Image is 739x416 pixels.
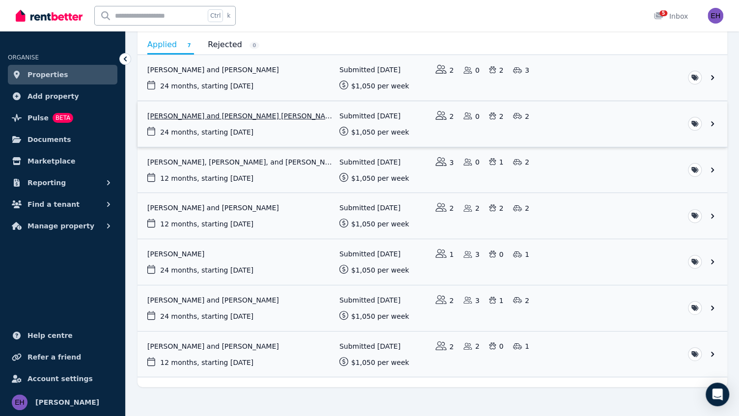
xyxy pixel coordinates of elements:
img: Edy Hartono [12,394,27,410]
a: Documents [8,130,117,149]
a: View application: Joseph Ball and Casey Ball [137,193,727,239]
img: Edy Hartono [708,8,723,24]
span: 5 [659,10,667,16]
img: RentBetter [16,8,82,23]
a: Applied [147,36,194,55]
button: Reporting [8,173,117,193]
span: ORGANISE [8,54,39,61]
a: Help centre [8,326,117,345]
span: Ctrl [208,9,223,22]
a: Add property [8,86,117,106]
a: View application: Ciaren Lewis and Hayley Chapman [137,285,727,331]
a: View application: Nicole Golding and Kane Robertson [137,101,727,147]
span: 7 [184,42,194,49]
a: Marketplace [8,151,117,171]
span: k [227,12,230,20]
span: Refer a friend [27,351,81,363]
span: BETA [53,113,73,123]
span: Add property [27,90,79,102]
a: View application: Elise Harrison [137,239,727,285]
a: View application: Jade Lovatt and Kristian Duffy [137,332,727,377]
span: [PERSON_NAME] [35,396,99,408]
span: Find a tenant [27,198,80,210]
span: Reporting [27,177,66,189]
button: Manage property [8,216,117,236]
span: Account settings [27,373,93,385]
div: Open Intercom Messenger [706,383,729,406]
a: Rejected [208,36,259,53]
a: PulseBETA [8,108,117,128]
span: Pulse [27,112,49,124]
span: Documents [27,134,71,145]
span: Manage property [27,220,94,232]
div: Inbox [654,11,688,21]
button: Find a tenant [8,194,117,214]
a: View application: Hannah Griffin, Emmerson Griffin, and Aaron Robbins [137,147,727,193]
span: Help centre [27,330,73,341]
span: Marketplace [27,155,75,167]
a: Account settings [8,369,117,388]
a: View application: Ann Anderson and Bruce Anderson [137,55,727,101]
span: Properties [27,69,68,81]
span: 0 [249,42,259,49]
a: Properties [8,65,117,84]
a: Refer a friend [8,347,117,367]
